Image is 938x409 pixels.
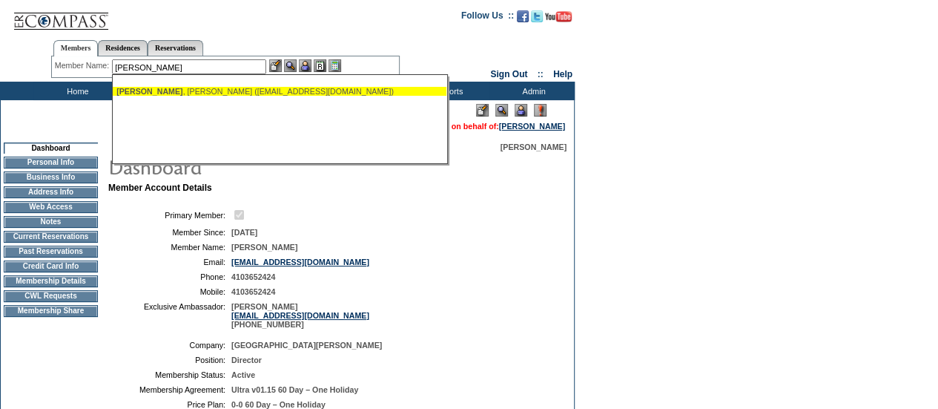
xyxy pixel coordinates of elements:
td: Home [33,82,119,100]
a: Help [553,69,572,79]
span: [GEOGRAPHIC_DATA][PERSON_NAME] [231,341,382,350]
td: Position: [114,356,225,364]
img: Log Concern/Member Elevation [534,104,546,117]
td: Price Plan: [114,400,225,409]
span: 0-0 60 Day – One Holiday [231,400,326,409]
td: Phone: [114,272,225,281]
td: Address Info [4,186,98,198]
td: Primary Member: [114,208,225,222]
span: 4103652424 [231,287,275,296]
img: b_calculator.gif [328,59,341,72]
a: Subscribe to our YouTube Channel [545,15,572,24]
img: Subscribe to our YouTube Channel [545,11,572,22]
a: [EMAIL_ADDRESS][DOMAIN_NAME] [231,258,369,266]
a: Residences [98,40,148,56]
span: [PERSON_NAME] [231,243,297,252]
a: Sign Out [490,69,527,79]
a: [EMAIL_ADDRESS][DOMAIN_NAME] [231,311,369,320]
td: CWL Requests [4,290,98,302]
td: Membership Agreement: [114,385,225,394]
span: Active [231,370,255,379]
td: Company: [114,341,225,350]
span: You are acting on behalf of: [395,122,565,131]
img: Reservations [314,59,326,72]
td: Membership Details [4,275,98,287]
td: Admin [489,82,575,100]
td: Email: [114,258,225,266]
span: [PERSON_NAME] [PHONE_NUMBER] [231,302,369,329]
td: Credit Card Info [4,261,98,272]
span: 4103652424 [231,272,275,281]
img: pgTtlDashboard.gif [108,151,404,181]
span: [DATE] [231,228,257,237]
span: Ultra v01.15 60 Day – One Holiday [231,385,358,394]
span: Director [231,356,262,364]
div: Member Name: [55,59,112,72]
span: :: [538,69,544,79]
td: Member Since: [114,228,225,237]
img: Impersonate [299,59,311,72]
td: Dashboard [4,143,98,154]
a: Members [53,40,99,56]
div: , [PERSON_NAME] ([EMAIL_ADDRESS][DOMAIN_NAME]) [116,87,443,96]
a: Reservations [148,40,203,56]
td: Web Access [4,201,98,213]
img: Edit Mode [476,104,489,117]
b: Member Account Details [108,183,212,193]
td: Past Reservations [4,246,98,258]
img: View Mode [495,104,508,117]
td: Membership Share [4,305,98,317]
td: Member Name: [114,243,225,252]
img: Impersonate [515,104,527,117]
td: Notes [4,216,98,228]
span: [PERSON_NAME] [116,87,182,96]
td: Membership Status: [114,370,225,379]
td: Follow Us :: [461,9,514,27]
span: [PERSON_NAME] [501,143,567,151]
td: Exclusive Ambassador: [114,302,225,329]
a: Follow us on Twitter [531,15,543,24]
img: Follow us on Twitter [531,10,543,22]
img: Become our fan on Facebook [517,10,529,22]
td: Personal Info [4,157,98,168]
img: View [284,59,297,72]
td: Current Reservations [4,231,98,243]
a: Become our fan on Facebook [517,15,529,24]
td: Business Info [4,171,98,183]
td: Mobile: [114,287,225,296]
img: b_edit.gif [269,59,282,72]
a: [PERSON_NAME] [499,122,565,131]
